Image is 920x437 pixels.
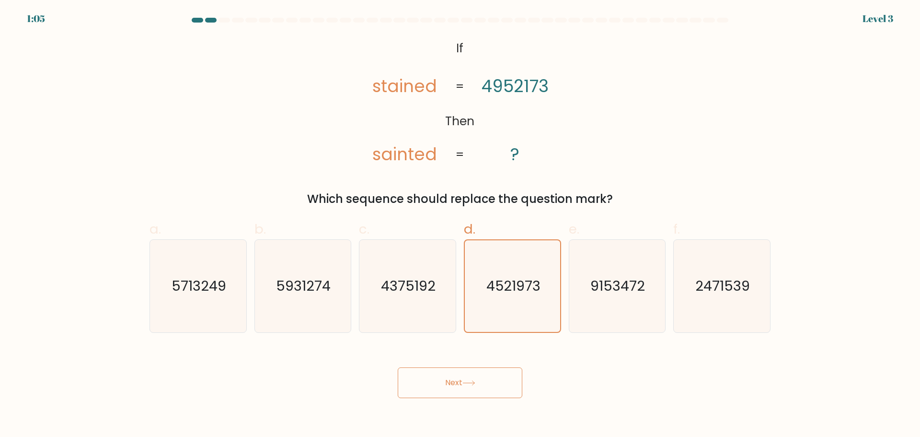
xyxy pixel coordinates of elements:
text: 4375192 [381,276,436,295]
text: 5713249 [172,276,226,295]
span: d. [464,220,475,238]
svg: @import url('[URL][DOMAIN_NAME]); [354,36,566,167]
tspan: sainted [372,142,437,166]
div: Level 3 [862,12,893,26]
text: 9153472 [591,276,645,295]
tspan: If [457,40,464,57]
tspan: ? [511,142,520,166]
text: 5931274 [276,276,331,295]
div: 1:05 [27,12,45,26]
button: Next [398,367,522,398]
div: Which sequence should replace the question mark? [155,190,765,208]
span: e. [569,220,579,238]
tspan: stained [372,75,437,98]
span: b. [254,220,266,238]
text: 4521973 [486,276,540,295]
span: c. [359,220,369,238]
span: a. [149,220,161,238]
text: 2471539 [696,276,750,295]
tspan: = [456,78,464,95]
tspan: = [456,146,464,163]
span: f. [673,220,680,238]
tspan: Then [446,113,475,130]
tspan: 4952173 [482,75,549,98]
